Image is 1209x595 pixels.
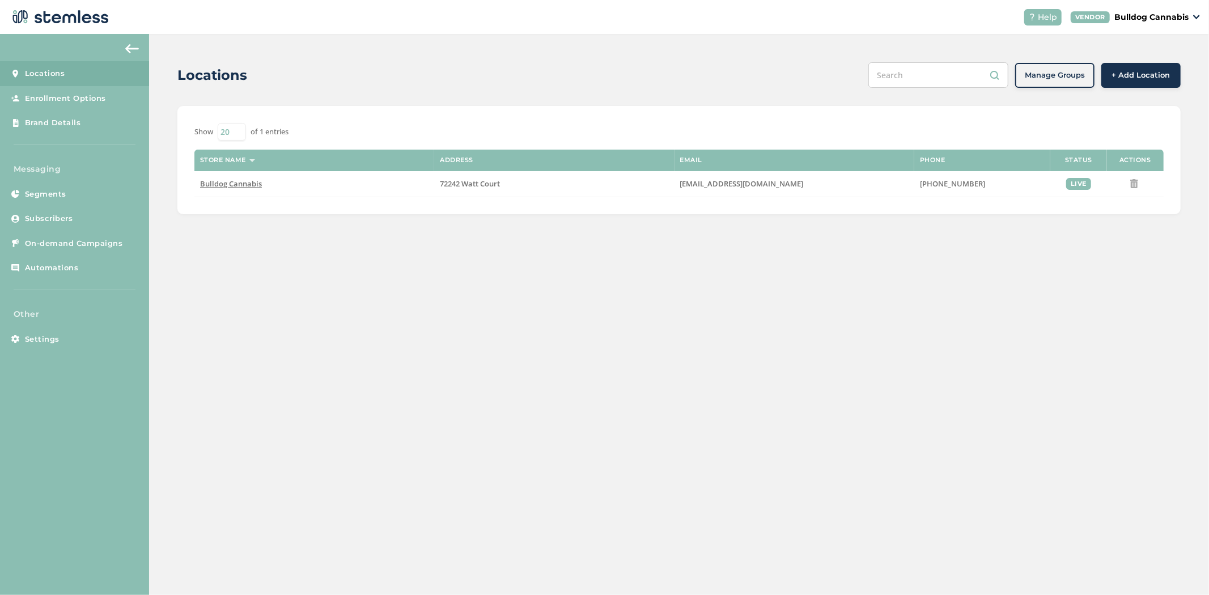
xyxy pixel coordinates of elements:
[920,179,1045,189] label: (760) 481-3236
[868,62,1008,88] input: Search
[1152,541,1209,595] iframe: Chat Widget
[25,189,66,200] span: Segments
[25,238,123,249] span: On-demand Campaigns
[25,117,81,129] span: Brand Details
[1107,150,1164,171] th: Actions
[177,65,247,86] h2: Locations
[1066,178,1091,190] div: live
[1065,156,1092,164] label: Status
[25,262,79,274] span: Automations
[1112,70,1170,81] span: + Add Location
[440,179,668,189] label: 72242 Watt Court
[200,178,262,189] span: Bulldog Cannabis
[125,44,139,53] img: icon-arrow-back-accent-c549486e.svg
[1193,15,1200,19] img: icon_down-arrow-small-66adaf34.svg
[25,334,60,345] span: Settings
[25,93,106,104] span: Enrollment Options
[920,156,945,164] label: Phone
[194,126,213,138] label: Show
[680,156,703,164] label: Email
[9,6,109,28] img: logo-dark-0685b13c.svg
[440,178,500,189] span: 72242 Watt Court
[680,178,804,189] span: [EMAIL_ADDRESS][DOMAIN_NAME]
[1071,11,1110,23] div: VENDOR
[440,156,473,164] label: Address
[1025,70,1085,81] span: Manage Groups
[200,179,429,189] label: Bulldog Cannabis
[1114,11,1189,23] p: Bulldog Cannabis
[920,178,985,189] span: [PHONE_NUMBER]
[25,213,73,224] span: Subscribers
[1015,63,1095,88] button: Manage Groups
[1038,11,1057,23] span: Help
[251,126,289,138] label: of 1 entries
[25,68,65,79] span: Locations
[249,159,255,162] img: icon-sort-1e1d7615.svg
[1029,14,1036,20] img: icon-help-white-03924b79.svg
[1101,63,1181,88] button: + Add Location
[680,179,909,189] label: declan@bulldogcannabis.com
[200,156,246,164] label: Store name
